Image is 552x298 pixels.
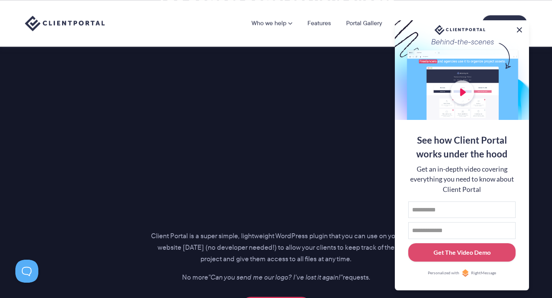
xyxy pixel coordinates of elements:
[471,270,496,276] span: RightMessage
[434,248,491,257] div: Get The Video Demo
[408,243,516,262] button: Get The Video Demo
[151,231,401,265] p: Client Portal is a super simple, lightweight WordPress plugin that you can use on your website [D...
[428,270,459,276] span: Personalized with
[462,269,469,277] img: Personalized with RightMessage
[408,164,516,195] div: Get an in-depth video covering everything you need to know about Client Portal
[208,272,343,282] i: "Can you send me our logo? I've lost it again!"
[251,20,292,26] a: Who we help
[15,260,38,283] iframe: Toggle Customer Support
[408,133,516,161] div: See how Client Portal works under the hood
[307,20,331,26] a: Features
[151,272,401,283] p: No more requests.
[482,15,527,31] a: Buy Now!
[346,20,382,26] a: Portal Gallery
[408,269,516,277] a: Personalized withRightMessage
